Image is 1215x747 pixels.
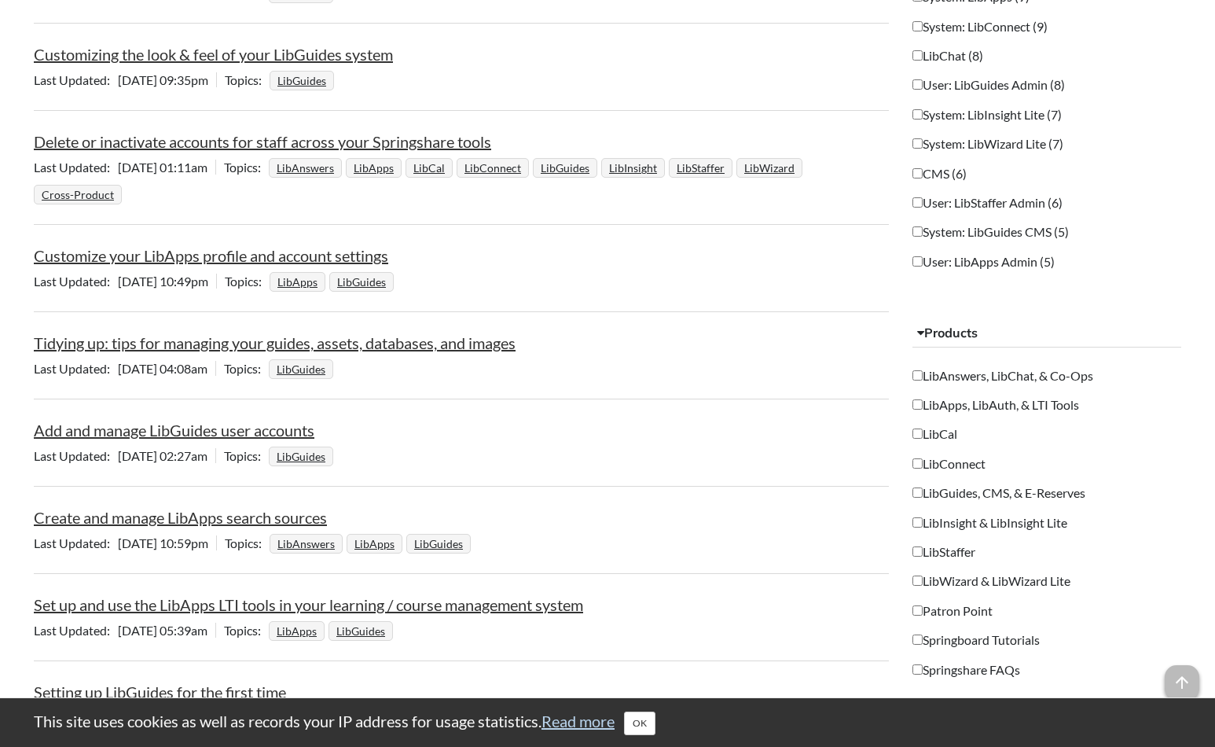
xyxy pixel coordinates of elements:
[34,361,215,376] span: [DATE] 04:08am
[224,361,269,376] span: Topics
[269,623,397,638] ul: Topics
[34,448,215,463] span: [DATE] 02:27am
[912,664,923,675] input: Springshare FAQs
[912,253,1055,270] label: User: LibApps Admin (5)
[912,106,1062,123] label: System: LibInsight Lite (7)
[34,508,327,527] a: Create and manage LibApps search sources
[912,367,1093,385] label: LibAnswers, LibChat, & Co-Ops
[912,572,1070,590] label: LibWizard & LibWizard Lite
[674,156,727,179] a: LibStaffer
[912,226,923,237] input: System: LibGuides CMS (5)
[912,425,957,443] label: LibCal
[912,605,923,616] input: Patron Point
[912,165,967,182] label: CMS (6)
[334,620,387,642] a: LibGuides
[34,623,118,638] span: Last Updated
[274,445,328,468] a: LibGuides
[18,710,1197,735] div: This site uses cookies as well as records your IP address for usage statistics.
[912,661,1020,679] label: Springshare FAQs
[270,274,398,289] ul: Topics
[912,429,923,439] input: LibCal
[34,72,118,87] span: Last Updated
[335,270,388,293] a: LibGuides
[912,194,1063,212] label: User: LibStaffer Admin (6)
[34,595,583,614] a: Set up and use the LibApps LTI tools in your learning / course management system
[912,602,993,620] label: Patron Point
[225,274,270,289] span: Topics
[538,156,592,179] a: LibGuides
[275,532,337,555] a: LibAnswers
[541,712,615,730] a: Read more
[912,79,923,90] input: User: LibGuides Admin (8)
[34,132,491,151] a: Delete or inactivate accounts for staff across your Springshare tools
[34,160,215,175] span: [DATE] 01:11am
[34,333,516,352] a: Tidying up: tips for managing your guides, assets, databases, and images
[274,358,328,381] a: LibGuides
[34,274,118,289] span: Last Updated
[225,72,270,87] span: Topics
[34,623,215,638] span: [DATE] 05:39am
[34,421,314,440] a: Add and manage LibGuides user accounts
[912,47,983,64] label: LibChat (8)
[912,135,1063,153] label: System: LibWizard Lite (7)
[275,270,320,293] a: LibApps
[912,138,923,149] input: System: LibWizard Lite (7)
[912,484,1085,502] label: LibGuides, CMS, & E-Reserves
[275,69,329,92] a: LibGuides
[912,370,923,381] input: LibAnswers, LibChat, & Co-Ops
[34,274,216,289] span: [DATE] 10:49pm
[462,156,523,179] a: LibConnect
[1165,667,1199,686] a: arrow_upward
[912,514,1067,532] label: LibInsight & LibInsight Lite
[912,517,923,528] input: LibInsight & LibInsight Lite
[912,109,923,120] input: System: LibInsight Lite (7)
[34,160,806,201] ul: Topics
[269,361,337,376] ul: Topics
[34,45,393,64] a: Customizing the look & feel of your LibGuides system
[351,156,396,179] a: LibApps
[912,168,923,178] input: CMS (6)
[912,256,923,267] input: User: LibApps Admin (5)
[225,535,270,550] span: Topics
[912,458,923,469] input: LibConnect
[270,72,338,87] ul: Topics
[912,18,1048,35] label: System: LibConnect (9)
[224,448,269,463] span: Topics
[912,576,923,586] input: LibWizard & LibWizard Lite
[34,361,118,376] span: Last Updated
[912,21,923,31] input: System: LibConnect (9)
[39,183,116,206] a: Cross-Product
[1165,665,1199,700] span: arrow_upward
[34,246,388,265] a: Customize your LibApps profile and account settings
[224,623,269,638] span: Topics
[34,72,216,87] span: [DATE] 09:35pm
[912,319,1182,348] button: Products
[224,160,269,175] span: Topics
[269,448,337,463] ul: Topics
[34,448,118,463] span: Last Updated
[624,712,655,735] button: Close
[411,156,447,179] a: LibCal
[742,156,797,179] a: LibWizard
[34,683,286,701] a: Setting up LibGuides for the first time
[912,631,1040,649] label: Springboard Tutorials
[912,197,923,208] input: User: LibStaffer Admin (6)
[912,543,975,561] label: LibStaffer
[34,160,118,175] span: Last Updated
[912,50,923,61] input: LibChat (8)
[270,535,475,550] ul: Topics
[274,156,336,179] a: LibAnswers
[912,223,1069,241] label: System: LibGuides CMS (5)
[912,546,923,557] input: LibStaffer
[912,399,923,410] input: LibApps, LibAuth, & LTI Tools
[912,635,923,645] input: Springboard Tutorials
[352,532,397,555] a: LibApps
[34,535,216,550] span: [DATE] 10:59pm
[912,488,923,498] input: LibGuides, CMS, & E-Reserves
[34,535,118,550] span: Last Updated
[912,396,1079,414] label: LibApps, LibAuth, & LTI Tools
[607,156,659,179] a: LibInsight
[912,455,986,473] label: LibConnect
[412,532,465,555] a: LibGuides
[912,76,1065,94] label: User: LibGuides Admin (8)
